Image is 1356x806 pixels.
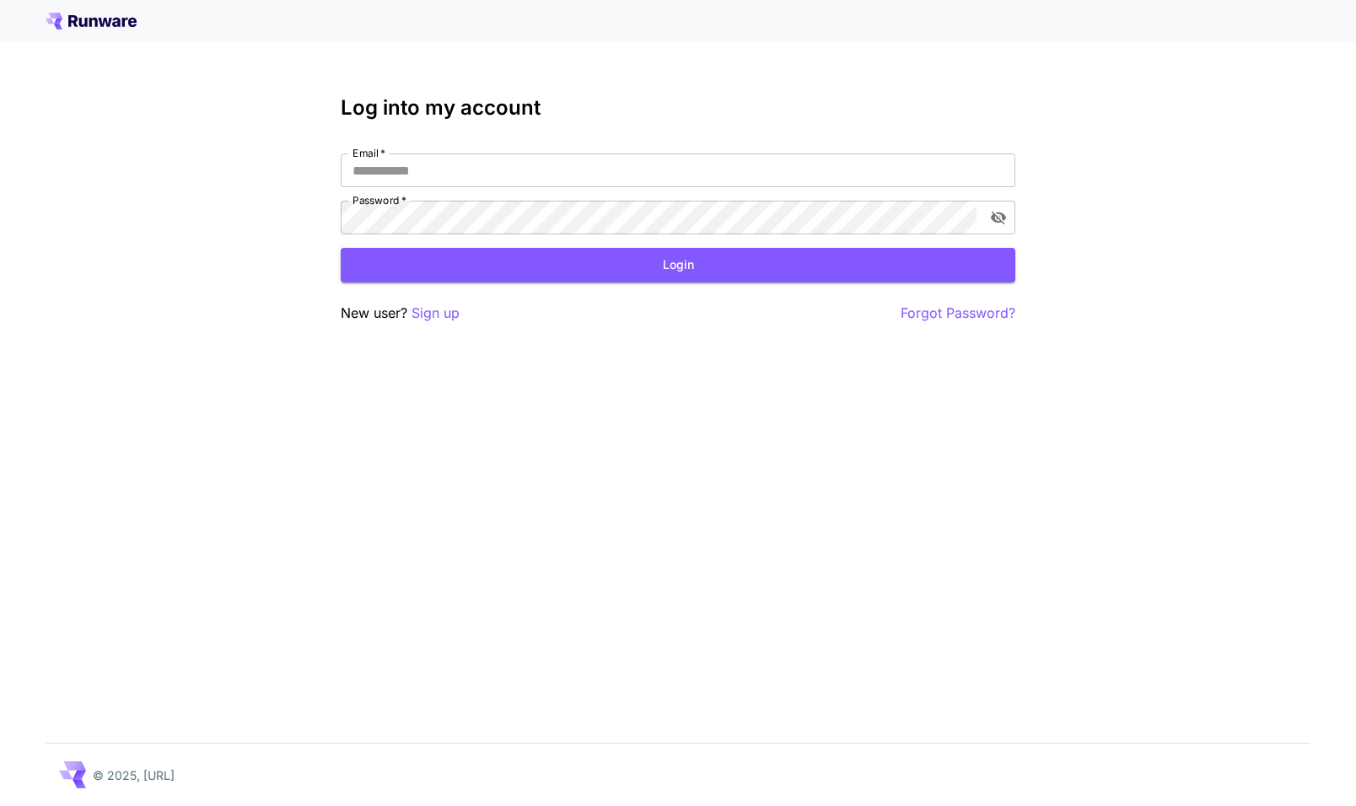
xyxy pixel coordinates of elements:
label: Email [352,146,385,160]
button: toggle password visibility [983,202,1014,233]
p: New user? [341,303,460,324]
p: © 2025, [URL] [93,766,175,784]
button: Login [341,248,1015,282]
label: Password [352,193,406,207]
h3: Log into my account [341,96,1015,120]
button: Forgot Password? [901,303,1015,324]
button: Sign up [412,303,460,324]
